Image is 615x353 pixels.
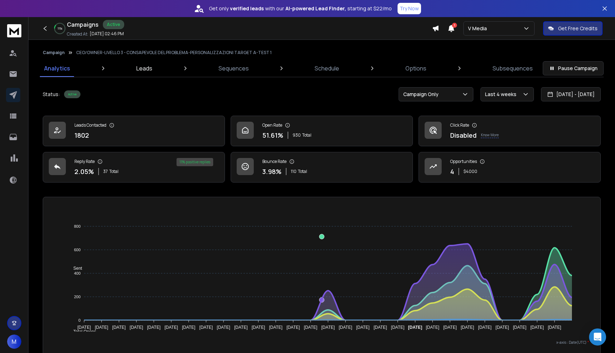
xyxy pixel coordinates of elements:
[209,5,392,12] p: Get only with our starting at $22/mo
[262,159,287,164] p: Bounce Rate
[401,60,431,77] a: Options
[541,87,601,101] button: [DATE] - [DATE]
[67,20,99,29] h1: Campaigns
[450,159,477,164] p: Opportunities
[231,116,413,146] a: Open Rate51.61%930Total
[315,64,339,73] p: Schedule
[531,325,544,330] tspan: [DATE]
[496,325,509,330] tspan: [DATE]
[302,132,311,138] span: Total
[74,130,89,140] p: 1802
[543,21,603,36] button: Get Free Credits
[339,325,352,330] tspan: [DATE]
[234,325,248,330] tspan: [DATE]
[231,152,413,183] a: Bounce Rate3.98%110Total
[450,122,469,128] p: Click Rate
[7,334,21,349] button: M
[219,64,249,73] p: Sequences
[43,91,60,98] p: Status:
[400,5,419,12] p: Try Now
[78,318,80,322] tspan: 0
[548,325,562,330] tspan: [DATE]
[481,132,499,138] p: Know More
[356,325,370,330] tspan: [DATE]
[44,64,70,73] p: Analytics
[164,325,178,330] tspan: [DATE]
[543,61,604,75] button: Pause Campaign
[67,31,88,37] p: Created At:
[374,325,387,330] tspan: [DATE]
[463,169,477,174] p: $ 4000
[452,23,457,28] span: 1
[408,325,422,330] tspan: [DATE]
[214,60,253,77] a: Sequences
[109,169,119,174] span: Total
[103,20,124,29] div: Active
[443,325,457,330] tspan: [DATE]
[43,152,225,183] a: Reply Rate2.05%37Total11% positive replies
[136,64,152,73] p: Leads
[177,158,213,166] div: 11 % positive replies
[485,91,519,98] p: Last 4 weeks
[74,167,94,176] p: 2.05 %
[54,340,589,345] p: x-axis : Date(UTC)
[291,169,296,174] span: 110
[468,25,490,32] p: V Media
[262,167,282,176] p: 3.98 %
[285,5,346,12] strong: AI-powered Lead Finder,
[310,60,343,77] a: Schedule
[403,91,441,98] p: Campaign Only
[398,3,421,14] button: Try Now
[493,64,533,73] p: Subsequences
[391,325,405,330] tspan: [DATE]
[74,248,80,252] tspan: 600
[321,325,335,330] tspan: [DATE]
[64,90,80,98] div: Active
[68,329,96,334] span: Total Opens
[95,325,108,330] tspan: [DATE]
[130,325,143,330] tspan: [DATE]
[43,50,65,56] button: Campaign
[269,325,283,330] tspan: [DATE]
[7,24,21,37] img: logo
[74,295,80,299] tspan: 200
[74,159,95,164] p: Reply Rate
[589,328,606,346] div: Open Intercom Messenger
[199,325,213,330] tspan: [DATE]
[287,325,300,330] tspan: [DATE]
[419,152,601,183] a: Opportunities4$4000
[450,130,477,140] p: Disabled
[90,31,124,37] p: [DATE] 02:46 PM
[558,25,598,32] p: Get Free Credits
[478,325,492,330] tspan: [DATE]
[68,266,82,271] span: Sent
[182,325,195,330] tspan: [DATE]
[230,5,264,12] strong: verified leads
[147,325,161,330] tspan: [DATE]
[298,169,307,174] span: Total
[112,325,126,330] tspan: [DATE]
[74,271,80,275] tspan: 400
[262,122,282,128] p: Open Rate
[513,325,527,330] tspan: [DATE]
[488,60,537,77] a: Subsequences
[252,325,265,330] tspan: [DATE]
[132,60,157,77] a: Leads
[262,130,283,140] p: 51.61 %
[74,224,80,228] tspan: 800
[217,325,230,330] tspan: [DATE]
[450,167,454,176] p: 4
[419,116,601,146] a: Click RateDisabledKnow More
[74,122,106,128] p: Leads Contacted
[40,60,74,77] a: Analytics
[461,325,474,330] tspan: [DATE]
[405,64,426,73] p: Options
[293,132,301,138] span: 930
[426,325,440,330] tspan: [DATE]
[304,325,317,330] tspan: [DATE]
[58,26,62,31] p: 11 %
[103,169,108,174] span: 37
[76,50,272,56] p: CEO/OWNER-LIVELLO 3 - CONSAPEVOLE DEL PROBLEMA-PERSONALIZZAZIONI TARGET A-TEST 1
